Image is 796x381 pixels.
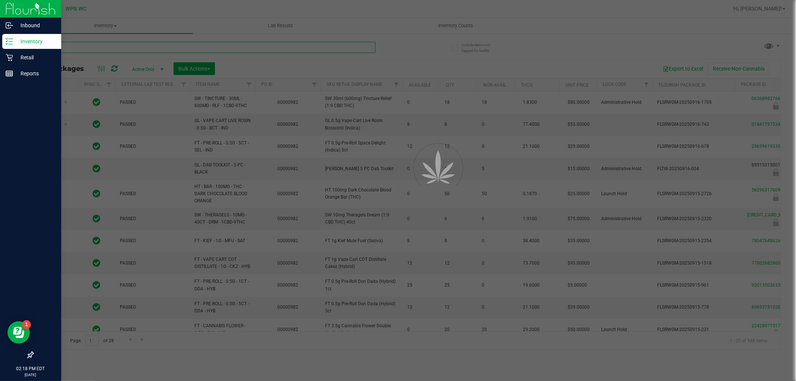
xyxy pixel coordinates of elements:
[13,53,58,62] p: Retail
[13,37,58,46] p: Inventory
[6,70,13,77] inline-svg: Reports
[6,54,13,61] inline-svg: Retail
[3,372,58,378] p: [DATE]
[7,321,30,344] iframe: Resource center
[6,38,13,45] inline-svg: Inventory
[22,320,31,329] iframe: Resource center unread badge
[6,22,13,29] inline-svg: Inbound
[13,21,58,30] p: Inbound
[3,365,58,372] p: 02:18 PM EDT
[13,69,58,78] p: Reports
